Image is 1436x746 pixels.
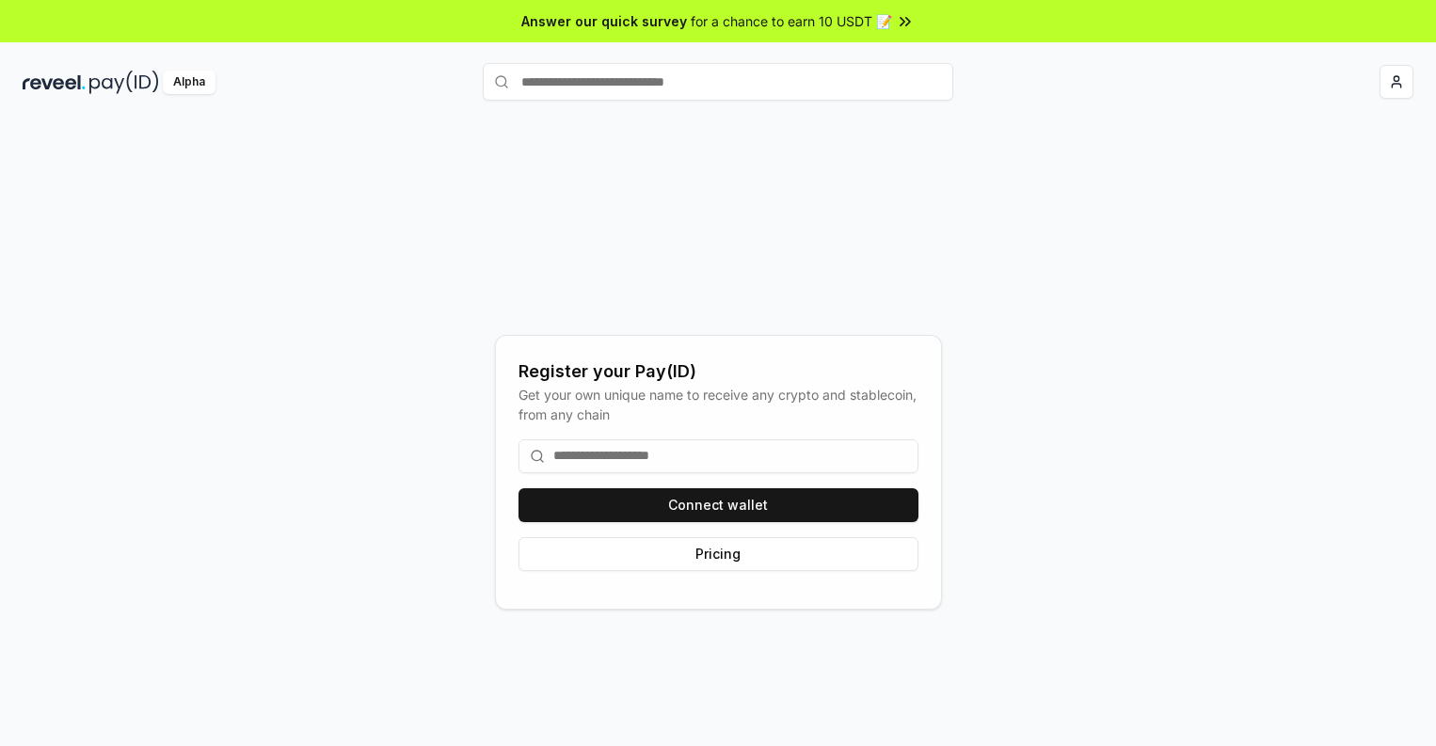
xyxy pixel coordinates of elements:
div: Register your Pay(ID) [519,358,918,385]
button: Pricing [519,537,918,571]
span: for a chance to earn 10 USDT 📝 [691,11,892,31]
div: Get your own unique name to receive any crypto and stablecoin, from any chain [519,385,918,424]
img: pay_id [89,71,159,94]
div: Alpha [163,71,215,94]
span: Answer our quick survey [521,11,687,31]
button: Connect wallet [519,488,918,522]
img: reveel_dark [23,71,86,94]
